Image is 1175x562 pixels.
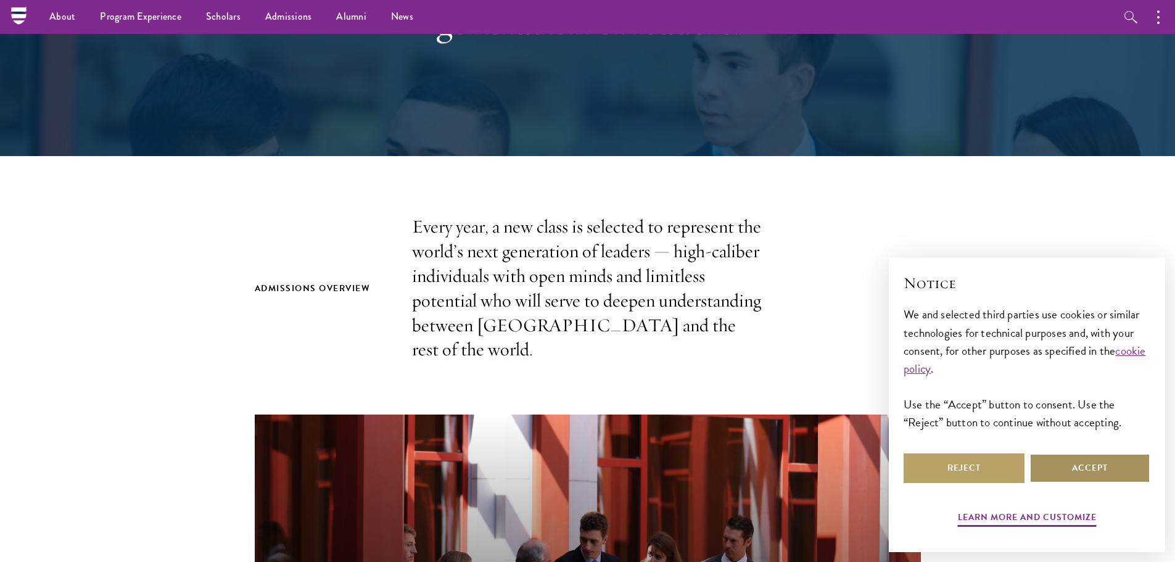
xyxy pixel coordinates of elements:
[958,510,1097,529] button: Learn more and customize
[412,215,764,362] p: Every year, a new class is selected to represent the world’s next generation of leaders — high-ca...
[904,453,1025,483] button: Reject
[904,273,1150,294] h2: Notice
[255,281,387,296] h2: Admissions Overview
[904,342,1146,378] a: cookie policy
[1029,453,1150,483] button: Accept
[904,305,1150,431] div: We and selected third parties use cookies or similar technologies for technical purposes and, wit...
